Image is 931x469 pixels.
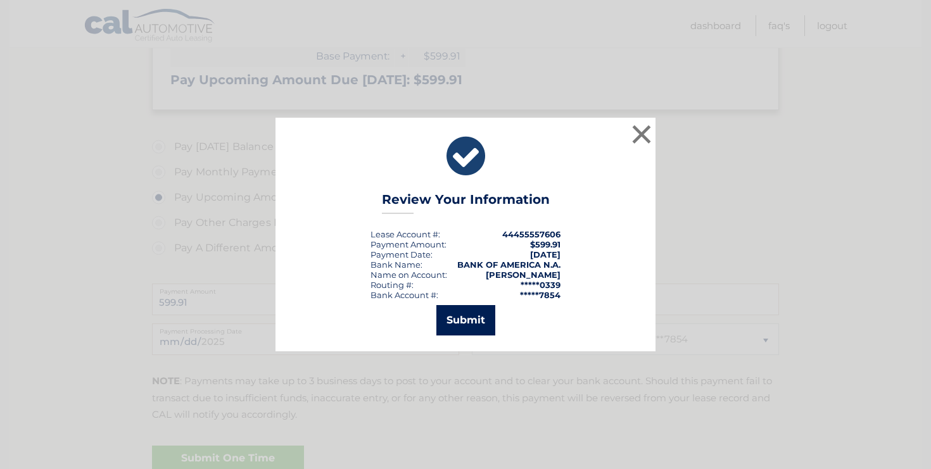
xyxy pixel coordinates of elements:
[370,239,446,249] div: Payment Amount:
[486,270,560,280] strong: [PERSON_NAME]
[502,229,560,239] strong: 44455557606
[530,239,560,249] span: $599.91
[370,249,433,260] div: :
[457,260,560,270] strong: BANK OF AMERICA N.A.
[370,290,438,300] div: Bank Account #:
[370,249,431,260] span: Payment Date
[530,249,560,260] span: [DATE]
[629,122,654,147] button: ×
[370,270,447,280] div: Name on Account:
[382,192,550,214] h3: Review Your Information
[370,229,440,239] div: Lease Account #:
[370,260,422,270] div: Bank Name:
[436,305,495,335] button: Submit
[370,280,414,290] div: Routing #:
